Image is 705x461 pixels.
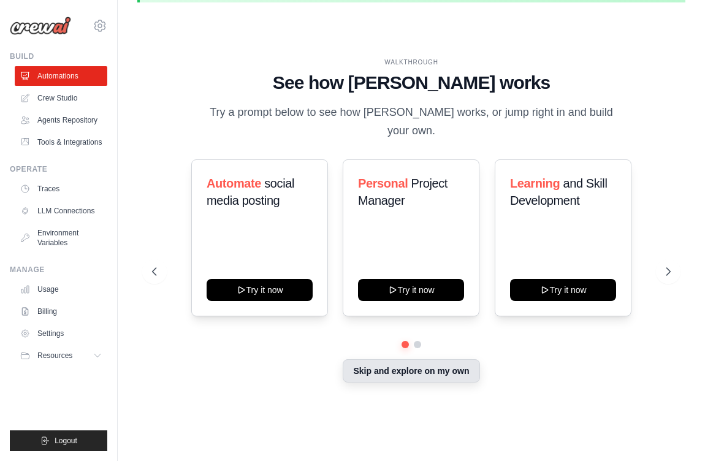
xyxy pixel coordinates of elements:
[15,302,107,321] a: Billing
[358,177,408,190] span: Personal
[10,51,107,61] div: Build
[15,346,107,365] button: Resources
[510,177,607,207] span: and Skill Development
[55,436,77,446] span: Logout
[10,265,107,275] div: Manage
[15,201,107,221] a: LLM Connections
[343,359,479,383] button: Skip and explore on my own
[37,351,72,360] span: Resources
[15,324,107,343] a: Settings
[10,17,71,35] img: Logo
[10,430,107,451] button: Logout
[152,72,671,94] h1: See how [PERSON_NAME] works
[205,104,617,140] p: Try a prompt below to see how [PERSON_NAME] works, or jump right in and build your own.
[15,280,107,299] a: Usage
[15,110,107,130] a: Agents Repository
[15,179,107,199] a: Traces
[152,58,671,67] div: WALKTHROUGH
[207,177,261,190] span: Automate
[10,164,107,174] div: Operate
[15,66,107,86] a: Automations
[207,177,294,207] span: social media posting
[207,279,313,301] button: Try it now
[15,132,107,152] a: Tools & Integrations
[15,88,107,108] a: Crew Studio
[15,223,107,253] a: Environment Variables
[510,279,616,301] button: Try it now
[510,177,560,190] span: Learning
[358,279,464,301] button: Try it now
[358,177,448,207] span: Project Manager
